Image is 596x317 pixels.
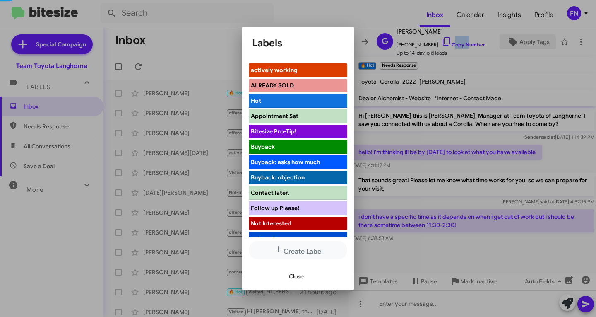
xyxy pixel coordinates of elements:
span: ALREADY SOLD [251,82,294,89]
button: Close [282,269,310,284]
button: Create Label [249,241,347,259]
span: Close [289,269,304,284]
span: Follow up Please! [251,204,299,212]
h1: Labels [252,36,344,50]
span: not ready [251,235,278,242]
span: Bitesize Pro-Tip! [251,128,296,135]
span: Buyback: objection [251,174,305,181]
span: Buyback [251,143,275,150]
span: Not Interested [251,220,291,227]
span: Contact later. [251,189,289,196]
span: Appointment Set [251,112,298,120]
span: actively working [251,66,298,74]
span: Buyback: asks how much [251,158,320,166]
span: Hot [251,97,261,104]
